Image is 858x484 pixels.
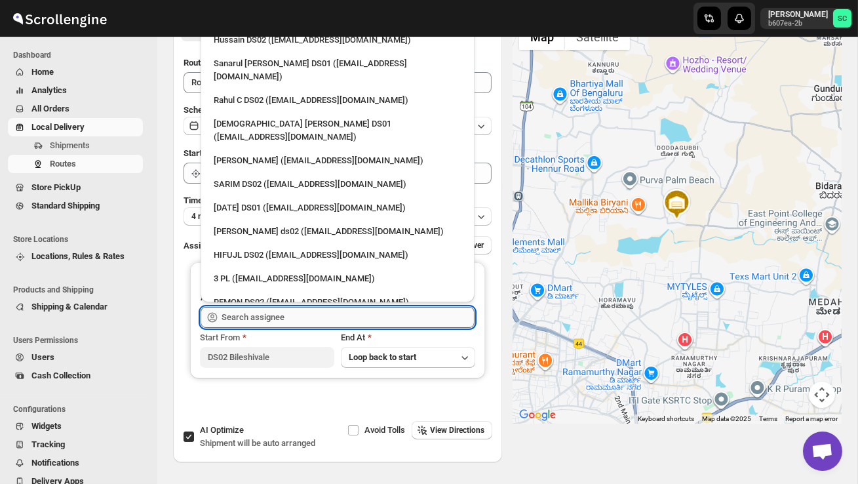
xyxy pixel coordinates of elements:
li: Rahul C DS02 (rahul.chopra@home-run.co) [201,87,475,111]
span: Users [31,352,54,362]
button: Users [8,348,143,367]
span: Shipping & Calendar [31,302,107,312]
li: Vikas Rathod (lolegiy458@nalwan.com) [201,148,475,171]
span: Tracking [31,439,65,449]
button: User menu [760,8,853,29]
span: Start From [200,333,240,342]
span: Products and Shipping [13,285,148,295]
span: Map data ©2025 [702,415,751,422]
span: Analytics [31,85,67,95]
span: 4 minutes [191,211,226,222]
span: Standard Shipping [31,201,100,211]
div: Hussain DS02 ([EMAIL_ADDRESS][DOMAIN_NAME]) [214,33,461,47]
img: ScrollEngine [10,2,109,35]
div: [DATE] DS01 ([EMAIL_ADDRESS][DOMAIN_NAME]) [214,201,461,214]
span: Start Location (Warehouse) [184,148,287,158]
img: Google [516,407,559,424]
div: Open chat [803,432,842,471]
li: Raja DS01 (gasecig398@owlny.com) [201,195,475,218]
li: SARIM DS02 (xititor414@owlny.com) [201,171,475,195]
span: Scheduled for [184,105,236,115]
li: Islam Laskar DS01 (vixib74172@ikowat.com) [201,111,475,148]
span: Local Delivery [31,122,85,132]
span: Loop back to start [349,352,416,362]
button: Routes [8,155,143,173]
div: REMON DS02 ([EMAIL_ADDRESS][DOMAIN_NAME]) [214,296,461,309]
span: Dashboard [13,50,148,60]
button: Locations, Rules & Rates [8,247,143,266]
a: Terms (opens in new tab) [759,415,777,422]
button: Show street map [519,24,565,50]
button: Shipments [8,136,143,155]
p: b607ea-2b [768,20,828,28]
button: Tracking [8,435,143,454]
li: 3 PL (hello@home-run.co) [201,266,475,289]
span: Avoid Tolls [364,425,405,435]
span: View Directions [430,425,484,435]
button: View Directions [412,421,492,439]
span: Configurations [13,404,148,414]
div: 3 PL ([EMAIL_ADDRESS][DOMAIN_NAME]) [214,272,461,285]
button: Notifications [8,454,143,472]
button: All Orders [8,100,143,118]
div: SARIM DS02 ([EMAIL_ADDRESS][DOMAIN_NAME]) [214,178,461,191]
li: HIFUJL DS02 (cepali9173@intady.com) [201,242,475,266]
span: Locations, Rules & Rates [31,251,125,261]
div: All Route Options [173,46,502,421]
span: Cash Collection [31,371,90,380]
div: [DEMOGRAPHIC_DATA] [PERSON_NAME] DS01 ([EMAIL_ADDRESS][DOMAIN_NAME]) [214,117,461,144]
div: [PERSON_NAME] ds02 ([EMAIL_ADDRESS][DOMAIN_NAME]) [214,225,461,238]
button: 4 minutes [184,207,492,226]
span: Store PickUp [31,182,81,192]
li: Sanarul Haque DS01 (fefifag638@adosnan.com) [201,50,475,87]
p: [PERSON_NAME] [768,9,828,20]
a: Report a map error [785,415,838,422]
span: Widgets [31,421,62,431]
button: Widgets [8,417,143,435]
div: Sanarul [PERSON_NAME] DS01 ([EMAIL_ADDRESS][DOMAIN_NAME]) [214,57,461,83]
button: Loop back to start [341,347,475,368]
button: Shipping & Calendar [8,298,143,316]
span: Home [31,67,54,77]
span: Shipments [50,140,90,150]
span: Routes [50,159,76,169]
button: Analytics [8,81,143,100]
div: Rahul C DS02 ([EMAIL_ADDRESS][DOMAIN_NAME]) [214,94,461,107]
button: Map camera controls [809,382,835,408]
div: End At [341,331,475,344]
a: Open this area in Google Maps (opens a new window) [516,407,559,424]
span: Route Name [184,58,229,68]
input: Eg: Bengaluru Route [184,72,492,93]
span: Sanjay chetri [833,9,851,28]
span: Users Permissions [13,335,148,346]
span: Notifications [31,458,79,468]
div: HIFUJL DS02 ([EMAIL_ADDRESS][DOMAIN_NAME]) [214,249,461,262]
span: Store Locations [13,234,148,245]
li: Rashidul ds02 (vaseno4694@minduls.com) [201,218,475,242]
span: Shipment will be auto arranged [200,438,315,448]
span: AI Optimize [200,425,244,435]
div: [PERSON_NAME] ([EMAIL_ADDRESS][DOMAIN_NAME]) [214,154,461,167]
span: Assign to [184,241,219,251]
li: REMON DS02 (kesame7468@btcours.com) [201,289,475,313]
button: Keyboard shortcuts [638,414,694,424]
input: Search assignee [222,307,475,328]
button: Cash Collection [8,367,143,385]
li: Hussain DS02 (jarav60351@abatido.com) [201,27,475,50]
button: Show satellite imagery [565,24,630,50]
button: [DATE]|[DATE] [184,117,492,135]
text: SC [838,14,847,23]
span: Time Per Stop [184,195,237,205]
span: All Orders [31,104,69,113]
button: Home [8,63,143,81]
